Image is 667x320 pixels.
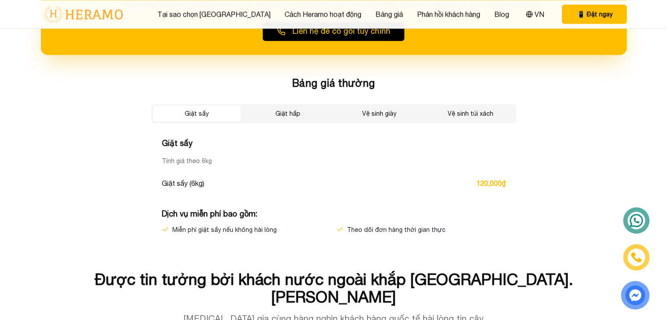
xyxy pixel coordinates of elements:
[624,245,649,270] a: phone-icon
[347,225,446,234] span: Theo dõi đơn hàng thời gian thực
[162,178,204,188] span: Giặt sấy (6kg)
[562,4,627,24] button: phone Đặt ngay
[162,156,506,165] p: Tính giá theo 6kg
[631,251,642,263] img: phone-icon
[41,270,627,305] h2: Được tin tưởng bởi khách nước ngoài khắp [GEOGRAPHIC_DATA]. [PERSON_NAME]
[476,178,506,188] span: 120,000₫
[417,9,480,19] a: Phản hồi khách hàng
[587,10,613,18] span: Đặt ngay
[335,106,423,121] button: Vệ sinh giày
[244,106,332,121] button: Giặt hấp
[153,106,241,121] button: Giặt sấy
[285,9,361,19] a: Cách Heramo hoạt động
[162,207,506,220] h4: Dịch vụ miễn phí bao gồm :
[151,76,516,90] h3: Bảng giá thường
[172,225,277,234] span: Miễn phí giặt sấy nếu không hài lòng
[41,5,125,23] img: logo-with-text.png
[157,9,271,19] a: Tại sao chọn [GEOGRAPHIC_DATA]
[427,106,514,121] button: Vệ sinh túi xách
[162,137,506,149] h4: Giặt sấy
[523,8,547,20] button: VN
[576,10,583,18] span: phone
[375,9,403,19] a: Bảng giá
[494,9,509,19] a: Blog
[263,21,404,41] button: Liên hệ để có gói tùy chỉnh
